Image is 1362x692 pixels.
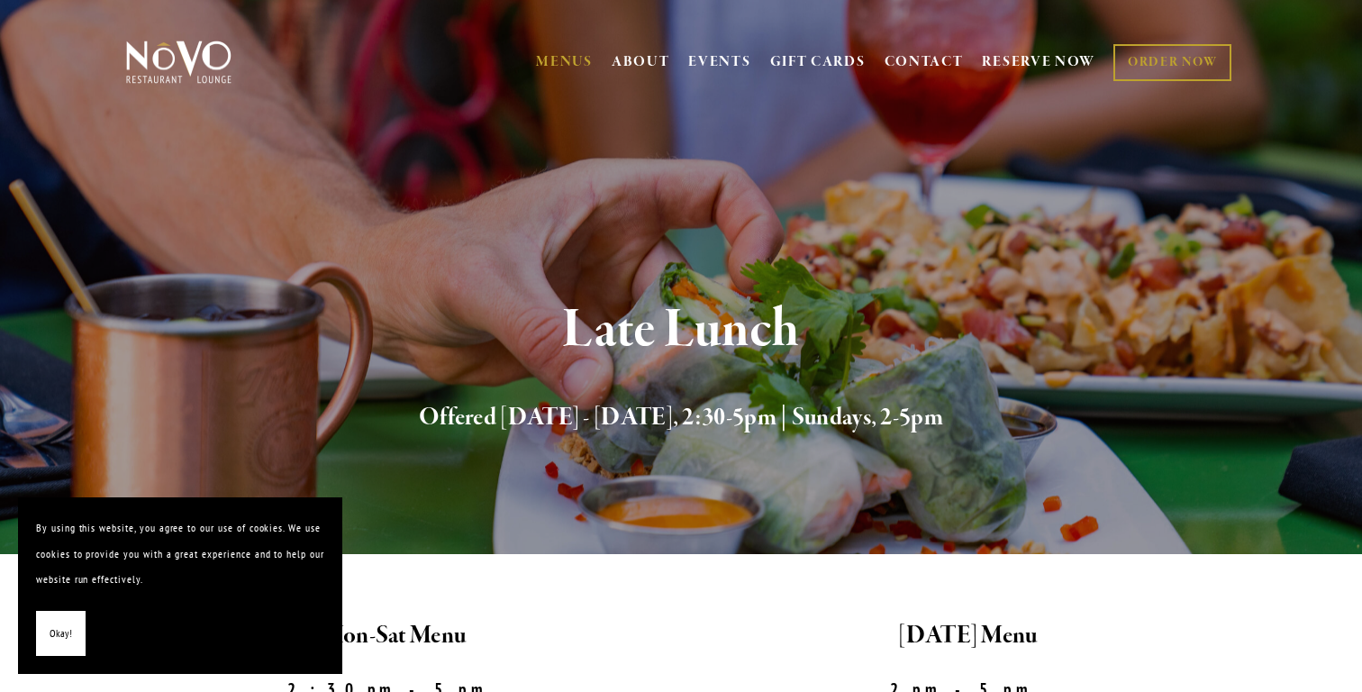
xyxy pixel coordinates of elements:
[123,617,666,655] h2: Mon-Sat Menu
[770,45,866,79] a: GIFT CARDS
[156,301,1206,360] h1: Late Lunch
[688,53,750,71] a: EVENTS
[123,40,235,85] img: Novo Restaurant &amp; Lounge
[50,621,72,647] span: Okay!
[1113,44,1231,81] a: ORDER NOW
[982,45,1095,79] a: RESERVE NOW
[696,617,1239,655] h2: [DATE] Menu
[18,497,342,674] section: Cookie banner
[156,399,1206,437] h2: Offered [DATE] - [DATE], 2:30-5pm | Sundays, 2-5pm
[612,53,670,71] a: ABOUT
[536,53,593,71] a: MENUS
[885,45,964,79] a: CONTACT
[36,515,324,593] p: By using this website, you agree to our use of cookies. We use cookies to provide you with a grea...
[36,611,86,657] button: Okay!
